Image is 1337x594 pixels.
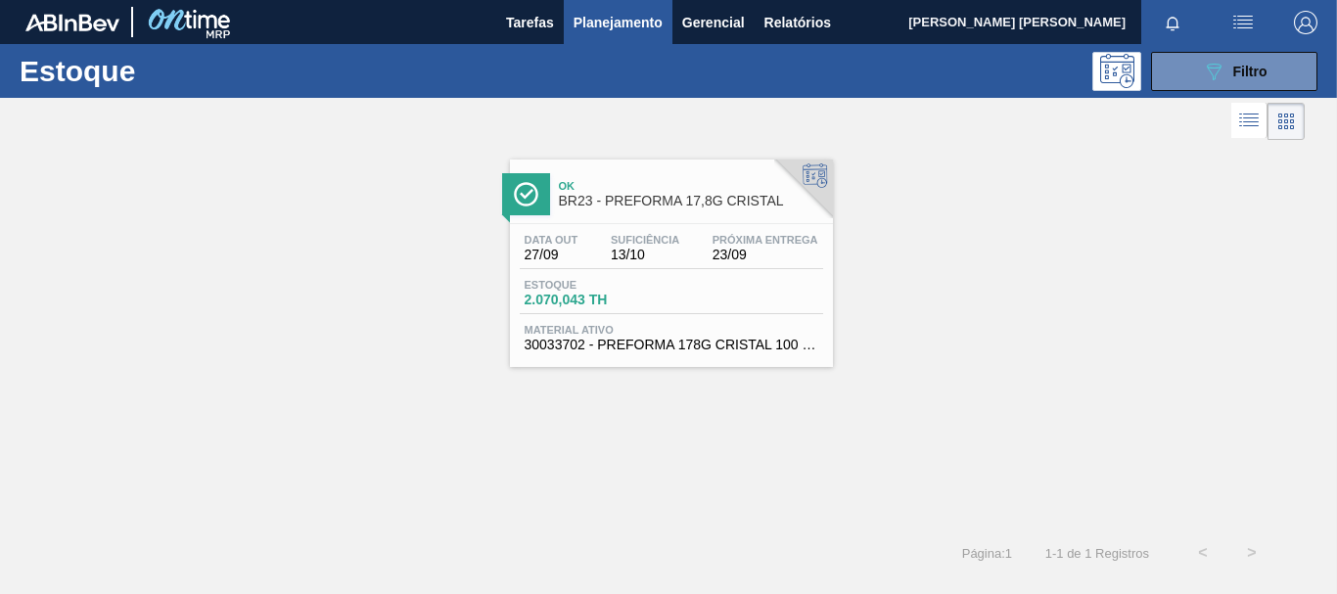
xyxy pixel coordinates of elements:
img: Ícone [514,182,538,206]
span: Página : 1 [962,546,1012,561]
img: TNhmsLtSVTkK8tSr43FrP2fwEKptu5GPRR3wAAAABJRU5ErkJggg== [25,14,119,31]
button: > [1227,528,1276,577]
span: Suficiência [611,234,679,246]
span: Ok [559,180,823,192]
span: Filtro [1233,64,1268,79]
a: ÍconeOkBR23 - PREFORMA 17,8G CRISTALData out27/09Suficiência13/10Próxima Entrega23/09Estoque2.070... [495,145,843,367]
span: 13/10 [611,248,679,262]
div: Visão em Lista [1231,103,1268,140]
span: Data out [525,234,578,246]
span: Planejamento [574,11,663,34]
div: Pogramando: nenhum usuário selecionado [1092,52,1141,91]
span: Gerencial [682,11,745,34]
span: Próxima Entrega [713,234,818,246]
span: 1 - 1 de 1 Registros [1041,546,1149,561]
button: Filtro [1151,52,1317,91]
h1: Estoque [20,60,294,82]
span: 23/09 [713,248,818,262]
img: userActions [1231,11,1255,34]
span: Relatórios [764,11,831,34]
img: Logout [1294,11,1317,34]
span: Estoque [525,279,662,291]
span: 30033702 - PREFORMA 178G CRISTAL 100 RECICLADA [525,338,818,352]
button: < [1178,528,1227,577]
span: 2.070,043 TH [525,293,662,307]
span: Material ativo [525,324,818,336]
button: Notificações [1141,9,1204,36]
div: Visão em Cards [1268,103,1305,140]
span: Tarefas [506,11,554,34]
span: BR23 - PREFORMA 17,8G CRISTAL [559,194,823,208]
span: 27/09 [525,248,578,262]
